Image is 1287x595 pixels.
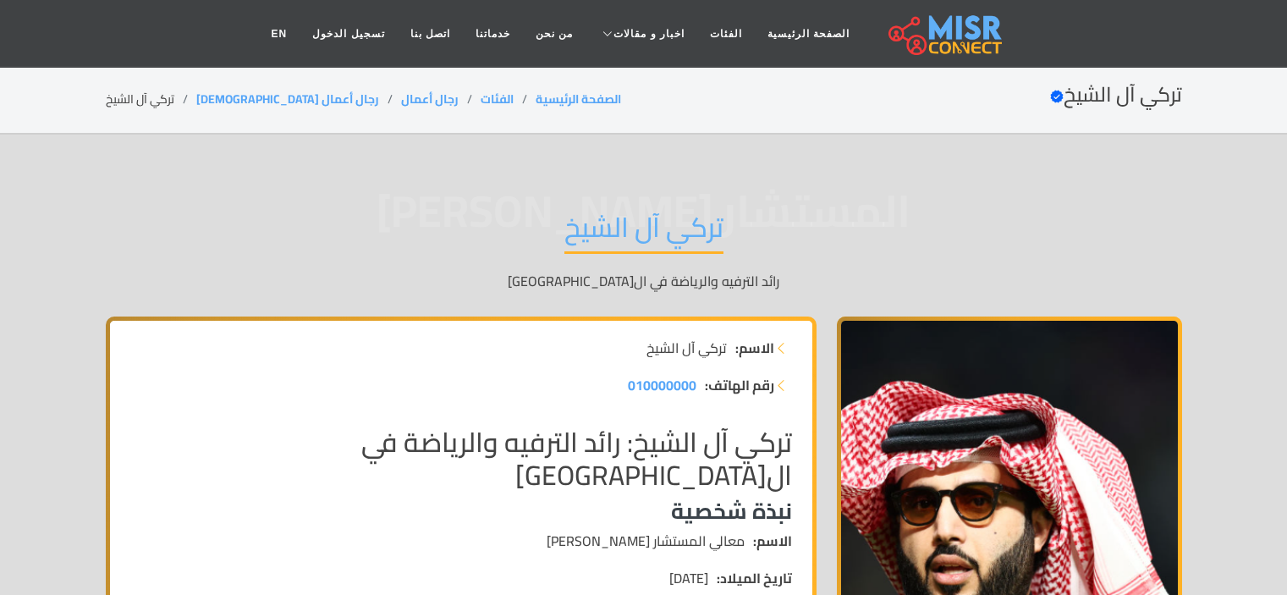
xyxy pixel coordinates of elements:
a: اخبار و مقالات [586,18,697,50]
img: main.misr_connect [888,13,1002,55]
strong: الاسم: [753,531,792,551]
a: خدماتنا [463,18,523,50]
a: من نحن [523,18,586,50]
a: الفئات [481,88,514,110]
a: تسجيل الدخول [300,18,397,50]
li: معالي المستشار [PERSON_NAME] [130,531,792,551]
strong: رقم الهاتف: [705,375,774,395]
svg: Verified account [1050,90,1064,103]
h1: تركي آل الشيخ [564,211,723,254]
a: الفئات [697,18,755,50]
a: 010000000 [628,375,696,395]
strong: الاسم: [735,338,774,358]
a: رجال أعمال [401,88,459,110]
a: الصفحة الرئيسية [536,88,621,110]
p: رائد الترفيه والرياضة في ال[GEOGRAPHIC_DATA] [106,271,1182,291]
h3: نبذة شخصية [130,498,792,524]
span: تركي آل الشيخ [646,338,727,358]
span: اخبار و مقالات [613,26,685,41]
a: رجال أعمال [DEMOGRAPHIC_DATA] [196,88,379,110]
a: EN [259,18,300,50]
h2: تركي آل الشيخ [1050,83,1182,107]
strong: تاريخ الميلاد: [717,568,792,588]
a: الصفحة الرئيسية [755,18,862,50]
h2: تركي آل الشيخ: رائد الترفيه والرياضة في ال[GEOGRAPHIC_DATA] [130,426,792,491]
li: تركي آل الشيخ [106,91,196,108]
a: اتصل بنا [398,18,463,50]
li: [DATE] [130,568,792,588]
span: 010000000 [628,372,696,398]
